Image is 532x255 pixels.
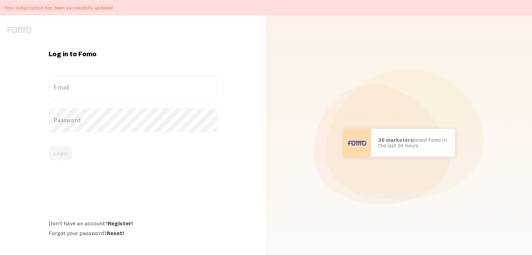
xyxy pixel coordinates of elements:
[49,49,218,58] h1: Log in to Fomo
[107,229,124,236] a: Reset!
[49,220,218,227] div: Don't have an account?
[378,137,448,149] p: joined Fomo in the last 24 hours
[378,137,413,143] b: 26 marketers
[108,220,133,227] a: Register!
[343,129,371,157] img: User avatar
[49,75,218,100] label: Email
[49,229,218,236] div: Forgot your password?
[6,27,31,33] img: fomo-logo-gray-b99e0e8ada9f9040e2984d0d95b3b12da0074ffd48d1e5cb62ac37fc77b0b268.svg
[49,108,218,132] label: Password
[4,4,113,11] p: Your subscription has been successfully updated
